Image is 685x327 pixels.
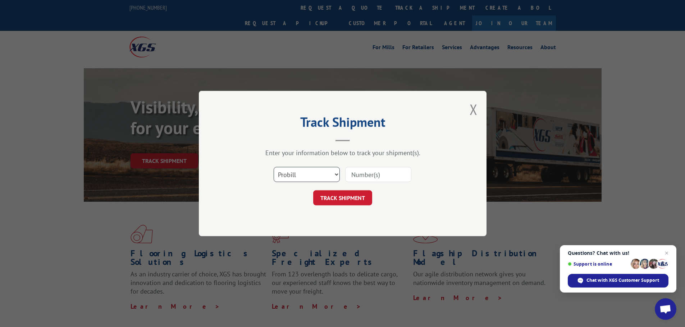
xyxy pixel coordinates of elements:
[586,277,659,284] span: Chat with XGS Customer Support
[568,261,628,267] span: Support is online
[235,117,451,131] h2: Track Shipment
[568,274,668,288] span: Chat with XGS Customer Support
[345,167,411,182] input: Number(s)
[655,298,676,320] a: Open chat
[313,190,372,205] button: TRACK SHIPMENT
[568,250,668,256] span: Questions? Chat with us!
[470,100,478,119] button: Close modal
[235,149,451,157] div: Enter your information below to track your shipment(s).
